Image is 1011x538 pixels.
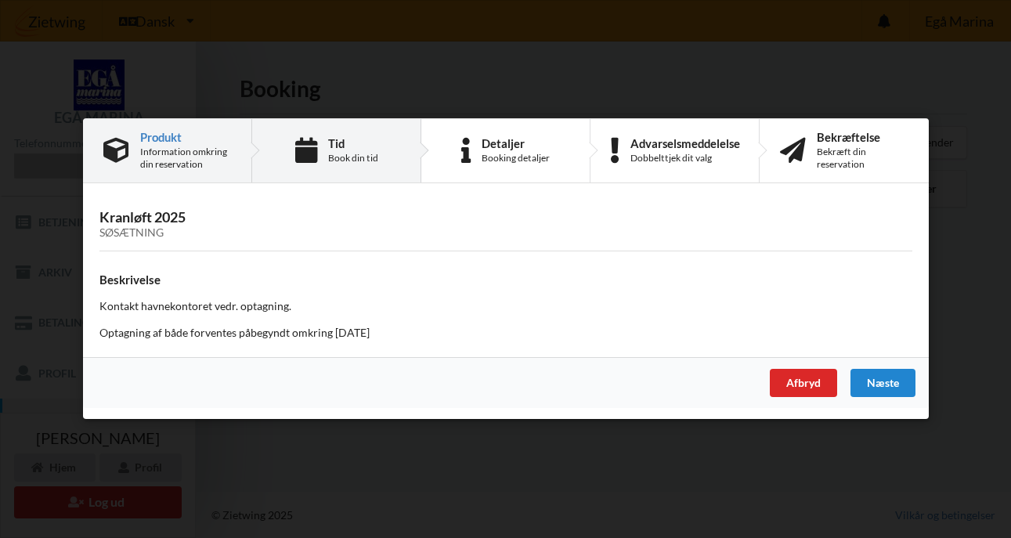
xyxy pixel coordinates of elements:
div: Søsætning [99,227,912,240]
div: Afbryd [769,370,836,398]
p: Kontakt havnekontoret vedr. optagning. [99,299,912,315]
h4: Beskrivelse [99,273,912,287]
div: Bekræft din reservation [817,146,908,171]
div: Detaljer [482,137,550,150]
div: Næste [850,370,915,398]
div: Booking detaljer [482,152,550,164]
h3: Kranløft 2025 [99,209,912,240]
div: Advarselsmeddelelse [630,137,739,150]
div: Book din tid [327,152,377,164]
div: Bekræftelse [817,131,908,143]
div: Produkt [140,131,231,143]
div: Tid [327,137,377,150]
p: Optagning af både forventes påbegyndt omkring [DATE] [99,326,912,341]
div: Dobbelttjek dit valg [630,152,739,164]
div: Information omkring din reservation [140,146,231,171]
